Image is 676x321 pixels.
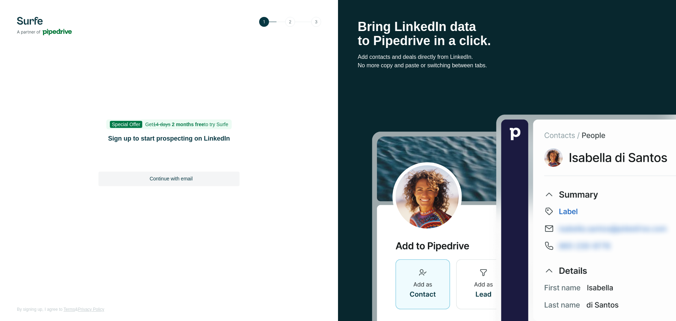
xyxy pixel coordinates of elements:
iframe: Sign in with Google Button [95,153,243,168]
p: No more copy and paste or switching between tabs. [358,61,656,70]
img: Surfe's logo [17,17,72,35]
img: Surfe Stock Photo - Selling good vibes [372,114,676,321]
img: Step 1 [259,17,321,27]
h1: Bring LinkedIn data to Pipedrive in a click. [358,20,656,48]
span: & [75,307,78,312]
a: Privacy Policy [78,307,104,312]
span: By signing up, I agree to [17,307,62,312]
a: Terms [64,307,75,312]
h1: Sign up to start prospecting on LinkedIn [99,134,239,143]
span: Continue with email [150,175,193,182]
span: Get to try Surfe [145,122,228,127]
span: Special Offer [110,121,143,128]
p: Add contacts and deals directly from LinkedIn. [358,53,656,61]
b: 2 months free [172,122,204,127]
s: 14 days [153,122,170,127]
